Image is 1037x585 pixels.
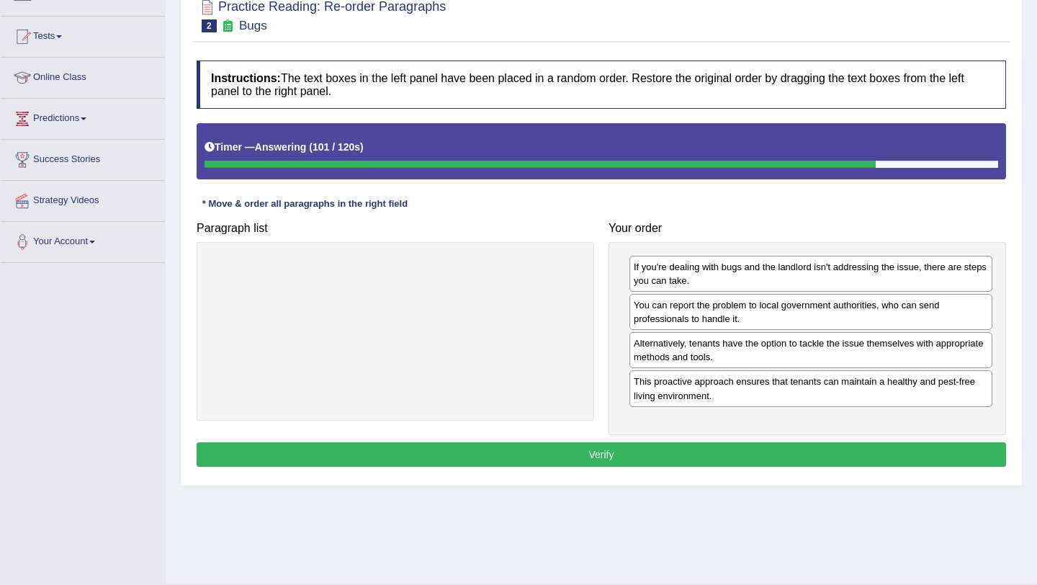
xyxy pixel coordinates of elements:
b: ) [360,141,364,153]
h5: Timer — [205,142,364,153]
button: Verify [197,442,1006,467]
b: Instructions: [211,72,281,84]
a: Strategy Videos [1,181,165,217]
div: This proactive approach ensures that tenants can maintain a healthy and pest-free living environm... [629,370,992,406]
div: * Move & order all paragraphs in the right field [197,197,413,211]
a: Your Account [1,222,165,258]
a: Predictions [1,99,165,135]
a: Success Stories [1,140,165,176]
b: ( [309,141,313,153]
h4: Your order [609,222,1006,235]
small: Bugs [239,19,267,32]
h4: The text boxes in the left panel have been placed in a random order. Restore the original order b... [197,61,1006,109]
div: If you're dealing with bugs and the landlord isn't addressing the issue, there are steps you can ... [629,256,992,292]
b: Answering [255,141,307,153]
span: 2 [202,19,217,32]
div: Alternatively, tenants have the option to tackle the issue themselves with appropriate methods an... [629,332,992,368]
b: 101 / 120s [313,141,360,153]
div: You can report the problem to local government authorities, who can send professionals to handle it. [629,294,992,330]
a: Tests [1,17,165,53]
small: Exam occurring question [220,19,235,33]
h4: Paragraph list [197,222,594,235]
a: Online Class [1,58,165,94]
